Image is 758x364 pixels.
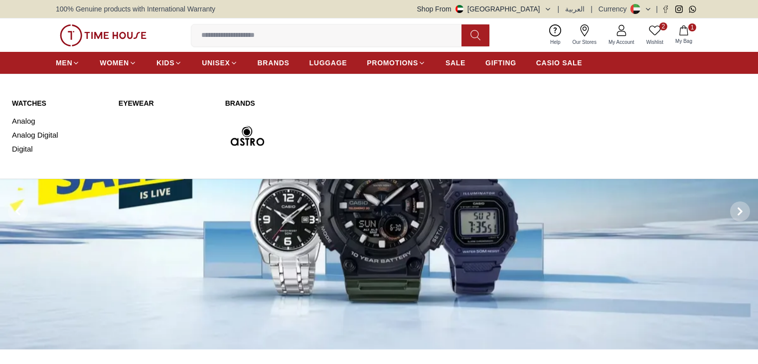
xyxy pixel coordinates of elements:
a: Analog [12,114,107,128]
span: SALE [446,58,465,68]
img: United Arab Emirates [455,5,463,13]
a: Instagram [675,5,683,13]
a: Digital [12,142,107,156]
a: Help [544,22,567,48]
a: Facebook [662,5,669,13]
img: Astro [225,114,270,159]
div: Currency [599,4,631,14]
span: Our Stores [569,38,601,46]
a: CASIO SALE [536,54,583,72]
span: My Account [605,38,638,46]
a: PROMOTIONS [367,54,426,72]
span: BRANDS [258,58,290,68]
span: 2 [659,22,667,30]
span: WOMEN [100,58,129,68]
a: MEN [56,54,80,72]
a: Eyewear [119,98,213,108]
a: Whatsapp [689,5,696,13]
span: GIFTING [485,58,516,68]
span: | [558,4,560,14]
span: CASIO SALE [536,58,583,68]
button: Shop From[GEOGRAPHIC_DATA] [417,4,552,14]
a: UNISEX [202,54,237,72]
a: 2Wishlist [640,22,669,48]
a: KIDS [156,54,182,72]
a: WOMEN [100,54,137,72]
a: LUGGAGE [309,54,347,72]
img: ... [60,24,147,46]
span: 100% Genuine products with International Warranty [56,4,215,14]
span: 1 [688,23,696,31]
a: Our Stores [567,22,603,48]
a: Brands [225,98,427,108]
button: العربية [565,4,585,14]
a: BRANDS [258,54,290,72]
span: | [656,4,658,14]
span: KIDS [156,58,174,68]
span: | [591,4,593,14]
a: WATCHES [12,98,107,108]
span: UNISEX [202,58,230,68]
a: SALE [446,54,465,72]
span: LUGGAGE [309,58,347,68]
span: My Bag [671,37,696,45]
button: 1My Bag [669,23,698,47]
span: Help [546,38,565,46]
span: Wishlist [642,38,667,46]
a: Analog Digital [12,128,107,142]
span: MEN [56,58,72,68]
span: PROMOTIONS [367,58,418,68]
a: GIFTING [485,54,516,72]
